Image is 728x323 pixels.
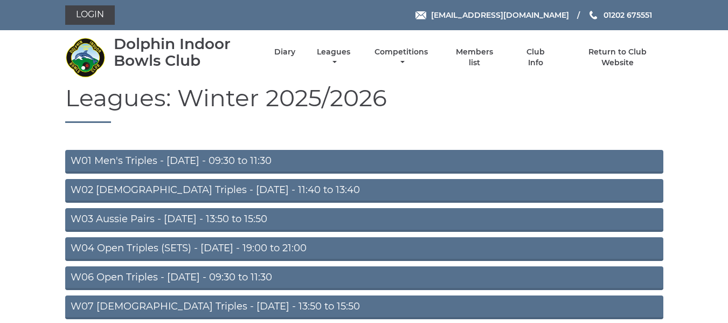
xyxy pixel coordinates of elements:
a: W07 [DEMOGRAPHIC_DATA] Triples - [DATE] - 13:50 to 15:50 [65,295,663,319]
a: Leagues [314,47,353,68]
a: W03 Aussie Pairs - [DATE] - 13:50 to 15:50 [65,208,663,232]
a: Diary [274,47,295,57]
a: Login [65,5,115,25]
img: Email [415,11,426,19]
span: 01202 675551 [604,10,652,20]
a: W01 Men's Triples - [DATE] - 09:30 to 11:30 [65,150,663,174]
div: Dolphin Indoor Bowls Club [114,36,255,69]
img: Dolphin Indoor Bowls Club [65,37,106,78]
a: Club Info [518,47,553,68]
a: Phone us 01202 675551 [588,9,652,21]
a: W04 Open Triples (SETS) - [DATE] - 19:00 to 21:00 [65,237,663,261]
a: Competitions [372,47,431,68]
a: W02 [DEMOGRAPHIC_DATA] Triples - [DATE] - 11:40 to 13:40 [65,179,663,203]
img: Phone us [590,11,597,19]
h1: Leagues: Winter 2025/2026 [65,85,663,123]
a: Members list [449,47,499,68]
a: W06 Open Triples - [DATE] - 09:30 to 11:30 [65,266,663,290]
span: [EMAIL_ADDRESS][DOMAIN_NAME] [431,10,569,20]
a: Return to Club Website [572,47,663,68]
a: Email [EMAIL_ADDRESS][DOMAIN_NAME] [415,9,569,21]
